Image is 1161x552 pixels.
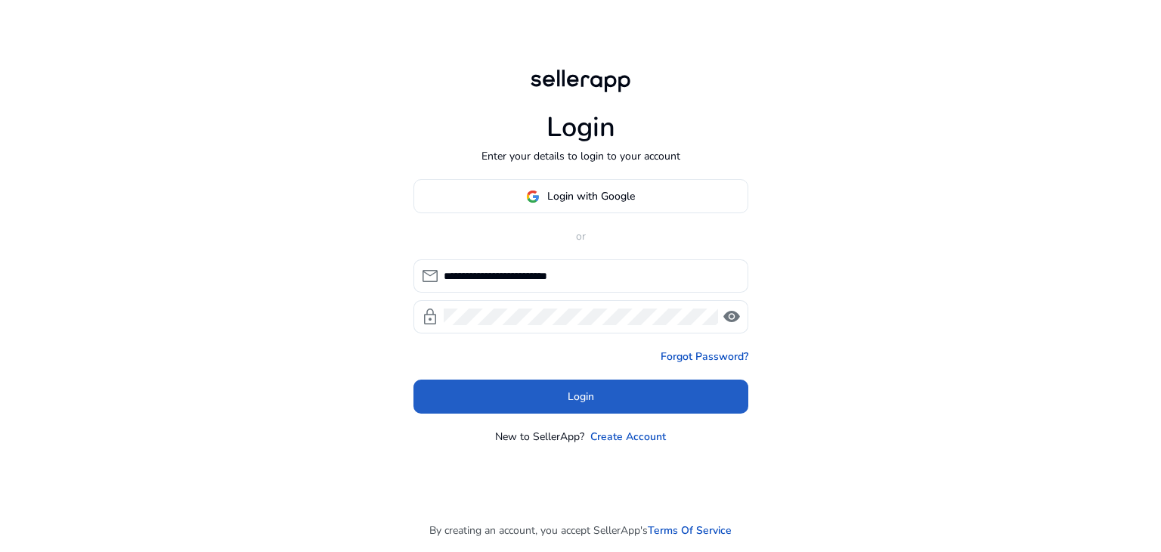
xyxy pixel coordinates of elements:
[421,308,439,326] span: lock
[661,349,748,364] a: Forgot Password?
[526,190,540,203] img: google-logo.svg
[481,148,680,164] p: Enter your details to login to your account
[413,380,748,414] button: Login
[546,111,615,144] h1: Login
[590,429,666,445] a: Create Account
[413,228,748,244] p: or
[495,429,584,445] p: New to SellerApp?
[723,308,741,326] span: visibility
[568,389,594,405] span: Login
[547,188,635,204] span: Login with Google
[648,523,732,538] a: Terms Of Service
[413,179,748,213] button: Login with Google
[421,267,439,285] span: mail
